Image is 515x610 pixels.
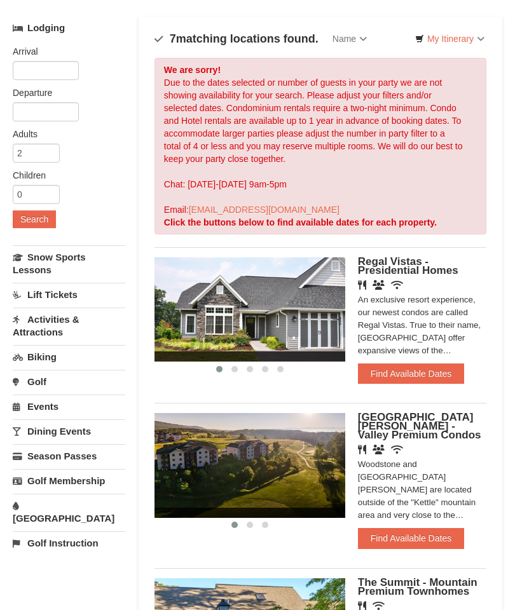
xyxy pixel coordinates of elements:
span: The Summit - Mountain Premium Townhomes [358,576,477,597]
a: Golf [13,370,125,393]
div: An exclusive resort experience, our newest condos are called Regal Vistas. True to their name, [G... [358,294,486,357]
a: Name [323,26,376,51]
span: Regal Vistas - Presidential Homes [358,255,458,276]
span: 7 [170,32,176,45]
a: [GEOGRAPHIC_DATA] [13,494,125,530]
a: Activities & Attractions [13,308,125,344]
strong: Click the buttons below to find available dates for each property. [164,217,437,227]
a: Season Passes [13,444,125,468]
a: Snow Sports Lessons [13,245,125,281]
label: Adults [13,128,116,140]
a: Golf Instruction [13,531,125,555]
h4: matching locations found. [154,32,319,45]
button: Find Available Dates [358,363,464,384]
button: Search [13,210,56,228]
a: My Itinerary [407,29,493,48]
a: Dining Events [13,419,125,443]
a: Events [13,395,125,418]
label: Departure [13,86,116,99]
div: Woodstone and [GEOGRAPHIC_DATA][PERSON_NAME] are located outside of the "Kettle" mountain area an... [358,458,486,522]
i: Banquet Facilities [373,280,385,290]
span: [GEOGRAPHIC_DATA][PERSON_NAME] - Valley Premium Condos [358,411,481,441]
i: Restaurant [358,280,366,290]
a: [EMAIL_ADDRESS][DOMAIN_NAME] [189,205,340,215]
label: Arrival [13,45,116,58]
a: Lodging [13,17,125,39]
a: Biking [13,345,125,369]
a: Golf Membership [13,469,125,492]
div: Due to the dates selected or number of guests in your party we are not showing availability for y... [154,58,486,234]
i: Banquet Facilities [373,445,385,454]
i: Restaurant [358,445,366,454]
strong: We are sorry! [164,65,221,75]
button: Find Available Dates [358,528,464,548]
i: Wireless Internet (free) [391,280,403,290]
a: Lift Tickets [13,283,125,306]
label: Children [13,169,116,182]
i: Wireless Internet (free) [391,445,403,454]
